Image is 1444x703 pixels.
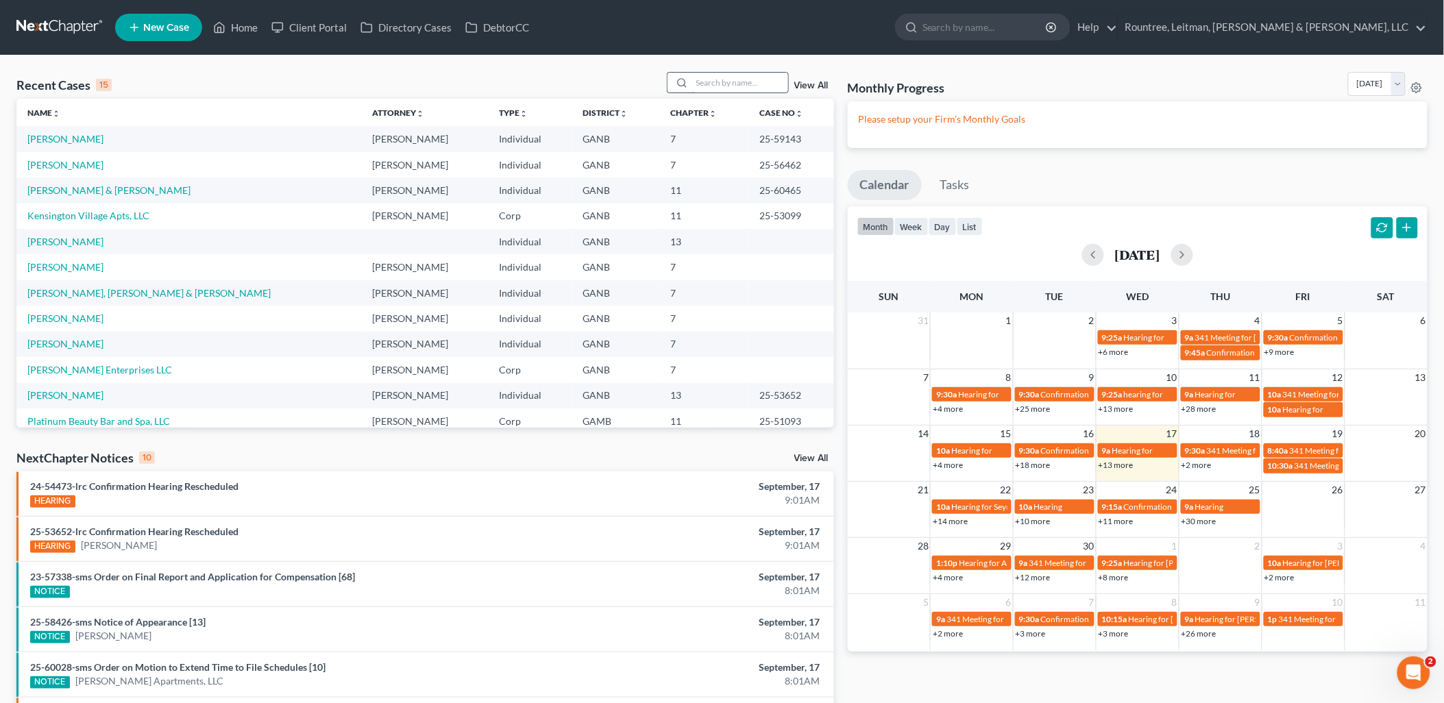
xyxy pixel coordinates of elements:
[1088,312,1096,329] span: 2
[489,357,572,382] td: Corp
[1165,482,1179,498] span: 24
[1019,502,1033,512] span: 10a
[30,616,206,628] a: 25-58426-sms Notice of Appearance [13]
[1016,516,1051,526] a: +10 more
[916,538,930,554] span: 28
[1016,628,1046,639] a: +3 more
[922,14,1048,40] input: Search by name...
[1112,445,1153,456] span: Hearing for
[922,369,930,386] span: 7
[848,79,945,96] h3: Monthly Progress
[489,229,572,254] td: Individual
[795,110,803,118] i: unfold_more
[1005,312,1013,329] span: 1
[1414,482,1428,498] span: 27
[566,584,820,597] div: 8:01AM
[659,229,748,254] td: 13
[1118,15,1427,40] a: Rountree, Leitman, [PERSON_NAME] & [PERSON_NAME], LLC
[143,23,189,33] span: New Case
[894,217,929,236] button: week
[1253,312,1262,329] span: 4
[81,539,157,552] a: [PERSON_NAME]
[372,108,424,118] a: Attorneyunfold_more
[933,404,963,414] a: +4 more
[566,525,820,539] div: September, 17
[566,615,820,629] div: September, 17
[1195,502,1224,512] span: Hearing
[361,254,489,280] td: [PERSON_NAME]
[566,480,820,493] div: September, 17
[1210,291,1230,302] span: Thu
[1268,332,1288,343] span: 9:30a
[1171,312,1179,329] span: 3
[1290,445,1347,456] span: 341 Meeting for
[929,217,957,236] button: day
[1185,389,1194,399] span: 9a
[999,482,1013,498] span: 22
[1331,369,1345,386] span: 12
[1019,389,1040,399] span: 9:30a
[583,108,628,118] a: Districtunfold_more
[572,306,659,331] td: GANB
[659,332,748,357] td: 7
[572,126,659,151] td: GANB
[1016,404,1051,414] a: +25 more
[1185,445,1206,456] span: 9:30a
[75,674,224,688] a: [PERSON_NAME] Apartments, LLC
[361,177,489,203] td: [PERSON_NAME]
[354,15,458,40] a: Directory Cases
[27,159,103,171] a: [PERSON_NAME]
[1016,572,1051,582] a: +12 more
[1185,614,1194,624] span: 9a
[1041,445,1198,456] span: Confirmation Hearing for [PERSON_NAME]
[1268,614,1277,624] span: 1p
[1034,502,1063,512] span: Hearing
[361,383,489,408] td: [PERSON_NAME]
[859,112,1417,126] p: Please setup your Firm's Monthly Goals
[566,570,820,584] div: September, 17
[916,425,930,442] span: 14
[30,571,355,582] a: 23-57338-sms Order on Final Report and Application for Compensation [68]
[489,254,572,280] td: Individual
[1102,614,1127,624] span: 10:15a
[1165,369,1179,386] span: 10
[1195,389,1236,399] span: Hearing for
[1182,628,1216,639] a: +26 more
[951,445,992,456] span: Hearing for
[30,631,70,643] div: NOTICE
[999,425,1013,442] span: 15
[458,15,536,40] a: DebtorCC
[27,108,60,118] a: Nameunfold_more
[1264,572,1295,582] a: +2 more
[1171,594,1179,610] span: 8
[361,357,489,382] td: [PERSON_NAME]
[999,538,1013,554] span: 29
[960,291,984,302] span: Mon
[794,81,829,90] a: View All
[16,449,155,466] div: NextChapter Notices
[692,73,788,92] input: Search by name...
[958,389,999,399] span: Hearing for
[1397,656,1430,689] iframe: Intercom live chat
[1207,347,1286,358] span: Confirmation Hearing
[30,495,75,508] div: HEARING
[1268,558,1282,568] span: 10a
[572,383,659,408] td: GANB
[936,445,950,456] span: 10a
[1248,482,1262,498] span: 25
[1071,15,1117,40] a: Help
[1102,389,1123,399] span: 9:25a
[709,110,717,118] i: unfold_more
[748,177,834,203] td: 25-60465
[670,108,717,118] a: Chapterunfold_more
[1005,369,1013,386] span: 8
[361,203,489,229] td: [PERSON_NAME]
[75,629,151,643] a: [PERSON_NAME]
[566,661,820,674] div: September, 17
[857,217,894,236] button: month
[1185,347,1206,358] span: 9:45a
[1082,425,1096,442] span: 16
[1088,594,1096,610] span: 7
[1195,332,1319,343] span: 341 Meeting for [PERSON_NAME]
[848,170,922,200] a: Calendar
